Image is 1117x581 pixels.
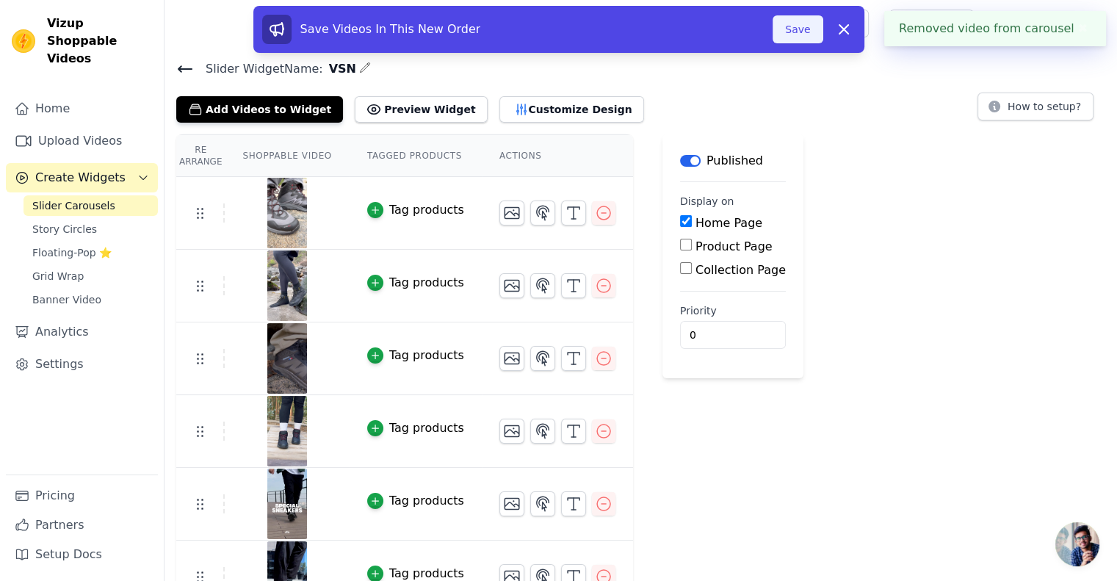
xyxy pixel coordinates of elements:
a: Home [6,94,158,123]
label: Priority [680,303,786,318]
span: Grid Wrap [32,269,84,284]
img: tn-799aa7e354c448ceb2e3173361449aa8.png [267,396,308,466]
button: Tag products [367,274,464,292]
a: Settings [6,350,158,379]
a: Pricing [6,481,158,510]
span: Save Videos In This New Order [300,22,481,36]
span: Create Widgets [35,169,126,187]
th: Tagged Products [350,135,482,177]
div: Tag products [389,419,464,437]
button: Customize Design [499,96,644,123]
div: Tag products [389,347,464,364]
span: VSN [323,60,356,78]
a: Analytics [6,317,158,347]
img: tn-e528cd3fa8fd4ebbb04efc847ae7c283.png [267,469,308,539]
button: Save [773,15,823,43]
a: Slider Carousels [24,195,158,216]
div: Edit Name [359,59,371,79]
span: Slider Widget Name: [194,60,323,78]
button: Tag products [367,419,464,437]
button: Change Thumbnail [499,201,524,225]
label: Home Page [695,216,762,230]
th: Shoppable Video [225,135,349,177]
div: Tag products [389,274,464,292]
th: Re Arrange [176,135,225,177]
button: Create Widgets [6,163,158,192]
span: Story Circles [32,222,97,237]
button: Change Thumbnail [499,346,524,371]
img: tn-141aa5a6adbb4783bcefd8f1bfa947de.png [267,250,308,321]
a: Floating-Pop ⭐ [24,242,158,263]
span: Banner Video [32,292,101,307]
img: tn-f07041ceedbf4e87861dcf184a966f42.png [267,178,308,248]
img: tn-591590542a4344aab9b21ba22b4e1ce1.png [267,323,308,394]
legend: Display on [680,194,734,209]
a: Story Circles [24,219,158,239]
a: Partners [6,510,158,540]
span: Floating-Pop ⭐ [32,245,112,260]
button: Change Thumbnail [499,491,524,516]
a: How to setup? [977,103,1093,117]
button: How to setup? [977,93,1093,120]
th: Actions [482,135,633,177]
p: Published [706,152,763,170]
a: Grid Wrap [24,266,158,286]
div: Tag products [389,201,464,219]
button: Add Videos to Widget [176,96,343,123]
div: Tag products [389,492,464,510]
a: Upload Videos [6,126,158,156]
button: Tag products [367,492,464,510]
span: Slider Carousels [32,198,115,213]
button: Tag products [367,201,464,219]
button: Change Thumbnail [499,419,524,444]
button: Change Thumbnail [499,273,524,298]
a: Banner Video [24,289,158,310]
label: Product Page [695,239,773,253]
button: Tag products [367,347,464,364]
a: Chat abierto [1055,522,1099,566]
label: Collection Page [695,263,786,277]
button: Preview Widget [355,96,487,123]
a: Setup Docs [6,540,158,569]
